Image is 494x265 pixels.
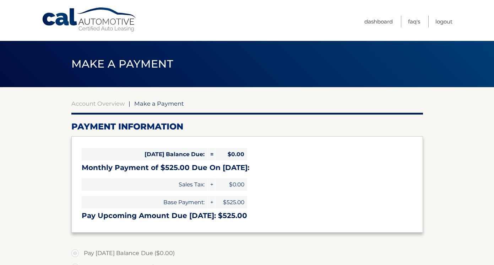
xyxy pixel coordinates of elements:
span: Make a Payment [134,100,184,107]
span: Sales Tax: [82,178,207,191]
span: | [129,100,130,107]
h3: Monthly Payment of $525.00 Due On [DATE]: [82,163,413,172]
span: Make a Payment [71,57,173,70]
span: $0.00 [215,178,247,191]
h3: Pay Upcoming Amount Due [DATE]: $525.00 [82,211,413,220]
a: Cal Automotive [42,7,137,32]
a: Dashboard [364,16,393,27]
h2: Payment Information [71,121,423,132]
a: Logout [435,16,452,27]
a: FAQ's [408,16,420,27]
span: = [208,148,215,160]
span: $0.00 [215,148,247,160]
span: + [208,196,215,208]
label: Pay [DATE] Balance Due ($0.00) [71,246,423,260]
span: [DATE] Balance Due: [82,148,207,160]
span: $525.00 [215,196,247,208]
span: + [208,178,215,191]
a: Account Overview [71,100,125,107]
span: Base Payment: [82,196,207,208]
